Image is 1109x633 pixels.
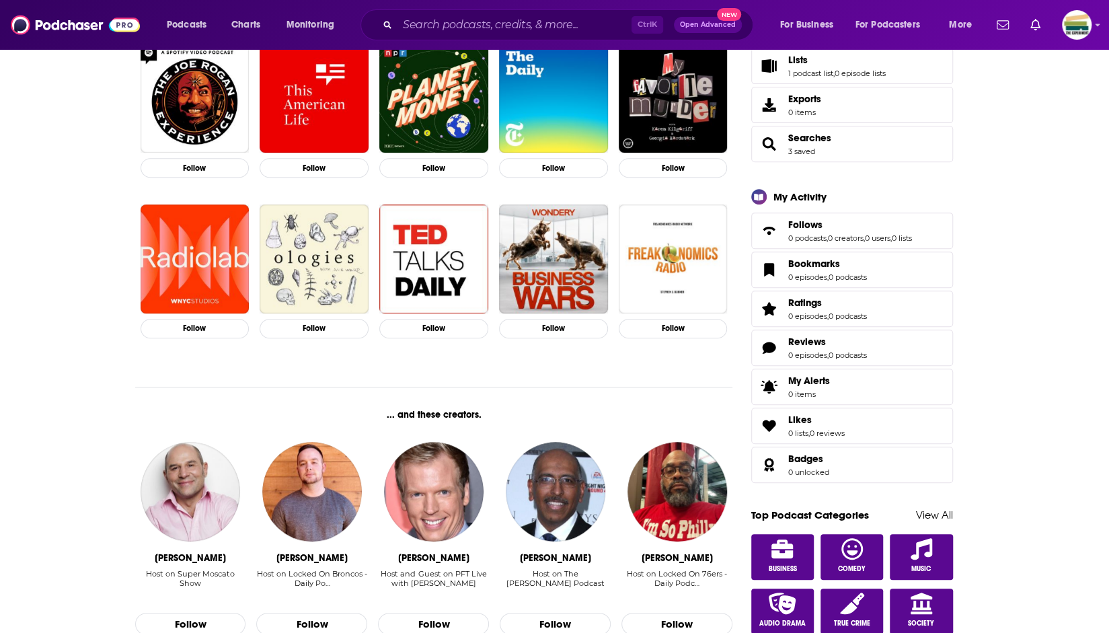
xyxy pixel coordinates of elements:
div: ... and these creators. [135,409,733,420]
span: Lists [788,54,808,66]
span: , [833,69,835,78]
a: 0 podcasts [829,311,867,321]
a: 0 episodes [788,311,827,321]
span: New [717,8,741,21]
div: Host on Locked On Broncos - Daily Po… [256,569,367,588]
a: Bookmarks [788,258,867,270]
a: Business Wars [499,204,608,313]
a: Bookmarks [756,260,783,279]
span: Follows [788,219,823,231]
button: Follow [141,158,250,178]
button: Follow [379,158,488,178]
a: Comedy [820,534,884,580]
div: Host on The Michael Steele Podcast [500,569,611,598]
div: Host on Locked On 76ers - Daily Podc… [621,569,732,598]
a: Exports [751,87,953,123]
span: Business [768,565,796,573]
a: My Alerts [751,369,953,405]
span: Audio Drama [759,620,806,628]
a: Ratings [756,299,783,318]
div: Host on Super Moscato Show [135,569,246,598]
span: Follows [751,213,953,249]
span: Charts [231,15,260,34]
span: , [864,233,865,243]
button: Follow [499,319,608,338]
span: Reviews [751,330,953,366]
a: View All [916,509,953,521]
img: The Joe Rogan Experience [141,44,250,153]
a: 0 creators [828,233,864,243]
a: TED Talks Daily [379,204,488,313]
a: 0 users [865,233,890,243]
img: Vincent Moscato [141,442,240,542]
span: , [890,233,892,243]
img: Chris Simms [384,442,484,542]
button: Open AdvancedNew [674,17,742,33]
div: Search podcasts, credits, & more... [373,9,766,40]
span: 0 items [788,389,830,399]
span: Bookmarks [751,252,953,288]
span: For Podcasters [855,15,920,34]
span: , [827,233,828,243]
img: Michael Steele [506,442,605,542]
a: Show notifications dropdown [991,13,1014,36]
button: Follow [141,319,250,338]
a: Follows [788,219,912,231]
span: Badges [788,453,823,465]
span: True Crime [834,620,870,628]
span: Searches [788,132,831,144]
a: 0 unlocked [788,468,829,477]
button: Follow [260,158,369,178]
a: Reviews [756,338,783,357]
button: Follow [379,319,488,338]
img: Radiolab [141,204,250,313]
span: Logged in as ExperimentPublicist [1062,10,1092,40]
span: Ratings [751,291,953,327]
div: Host on Locked On Broncos - Daily Po… [256,569,367,598]
div: Host on The [PERSON_NAME] Podcast [500,569,611,588]
span: Lists [751,48,953,84]
a: 0 podcasts [829,350,867,360]
button: Follow [499,158,608,178]
button: Follow [260,319,369,338]
a: Searches [756,135,783,153]
span: Likes [751,408,953,444]
span: Podcasts [167,15,206,34]
a: Podchaser - Follow, Share and Rate Podcasts [11,12,140,38]
button: open menu [771,14,850,36]
span: Exports [756,96,783,114]
a: 0 episodes [788,350,827,360]
span: Comedy [838,565,866,573]
button: open menu [847,14,940,36]
a: 0 podcasts [829,272,867,282]
button: open menu [940,14,989,36]
img: This American Life [260,44,369,153]
span: Monitoring [286,15,334,34]
img: The Daily [499,44,608,153]
span: , [808,429,810,438]
span: , [827,311,829,321]
a: Badges [788,453,829,465]
a: Badges [756,455,783,474]
div: Host on Locked On 76ers - Daily Podc… [621,569,732,588]
span: Likes [788,414,812,426]
span: Bookmarks [788,258,840,270]
a: Top Podcast Categories [751,509,869,521]
span: Exports [788,93,821,105]
span: Badges [751,447,953,483]
div: Michael Steele [520,552,591,564]
span: Ctrl K [632,16,663,34]
a: Likes [756,416,783,435]
span: Searches [751,126,953,162]
a: Planet Money [379,44,488,153]
span: , [827,350,829,360]
div: Host and Guest on PFT Live with [PERSON_NAME] [378,569,489,588]
a: My Favorite Murder with Karen Kilgariff and Georgia Hardstark [619,44,728,153]
a: Music [890,534,953,580]
div: Host on Super Moscato Show [135,569,246,588]
div: Host and Guest on PFT Live with Mike Florio [378,569,489,598]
